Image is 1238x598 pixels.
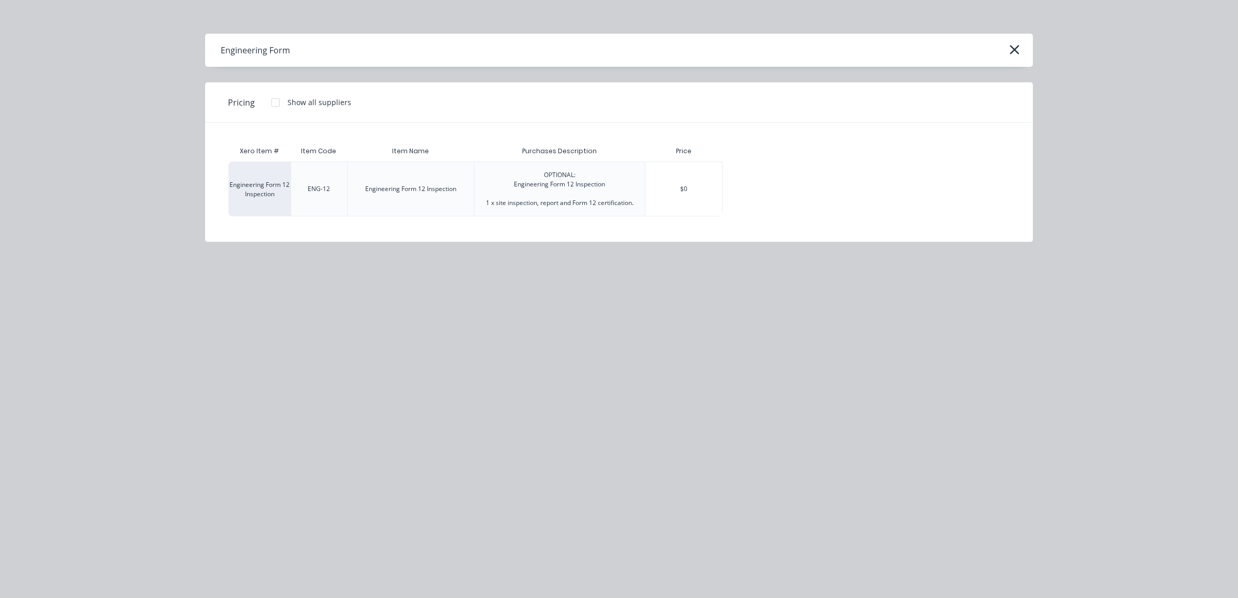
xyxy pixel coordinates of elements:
div: Price [645,141,723,162]
div: Item Code [293,138,344,164]
span: Pricing [228,96,255,109]
div: Purchases Description [514,138,605,164]
div: Xero Item # [228,141,291,162]
div: Item Name [384,138,437,164]
div: Engineering Form 12 Inspection [365,184,456,194]
div: Engineering Form [221,44,290,56]
div: $0 [645,162,722,216]
div: ENG-12 [308,184,330,194]
div: Show all suppliers [287,97,351,108]
div: OPTIONAL: Engineering Form 12 Inspection 1 x site inspection, report and Form 12 certification. [486,170,634,208]
div: Engineering Form 12 Inspection [228,162,291,216]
